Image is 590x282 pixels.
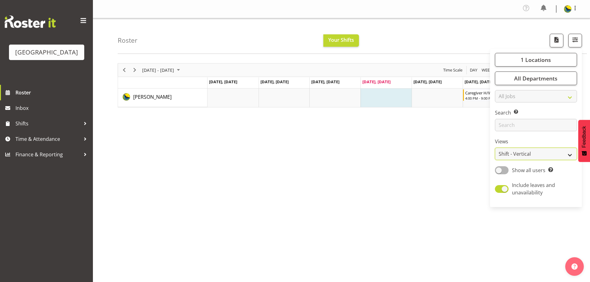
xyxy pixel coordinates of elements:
div: Next [129,63,140,76]
div: Previous [119,63,129,76]
table: Timeline Week of September 4, 2025 [208,89,565,107]
span: [PERSON_NAME] [133,93,172,100]
button: Time Scale [442,66,464,74]
span: 1 Locations [521,56,551,63]
button: Timeline Day [469,66,479,74]
img: help-xxl-2.png [571,263,578,270]
span: Feedback [581,126,587,148]
span: Finance & Reporting [15,150,81,159]
button: All Departments [495,72,577,85]
h4: Roster [118,37,138,44]
button: Next [131,66,139,74]
button: Timeline Week [481,66,493,74]
div: Gemma Hall"s event - Caregiver H/W pm Begin From Saturday, September 6, 2025 at 4:00:00 PM GMT+12... [463,89,514,101]
button: Download a PDF of the roster according to the set date range. [550,34,563,47]
img: gemma-hall22491374b5f274993ff8414464fec47f.png [564,5,571,13]
span: Time & Attendance [15,134,81,144]
span: [DATE], [DATE] [209,79,237,85]
span: [DATE], [DATE] [413,79,442,85]
span: Roster [15,88,90,97]
span: Time Scale [443,66,463,74]
span: [DATE] - [DATE] [142,66,175,74]
button: Your Shifts [323,34,359,47]
button: Feedback - Show survey [578,120,590,162]
a: [PERSON_NAME] [133,93,172,101]
span: [DATE], [DATE] [465,79,493,85]
button: 1 Locations [495,53,577,67]
td: Gemma Hall resource [118,89,208,107]
div: Timeline Week of September 4, 2025 [118,63,565,107]
div: Caregiver H/W pm [465,89,512,96]
span: Inbox [15,103,90,113]
img: Rosterit website logo [5,15,56,28]
div: [GEOGRAPHIC_DATA] [15,48,78,57]
span: [DATE], [DATE] [260,79,289,85]
label: Search [495,109,577,116]
button: Previous [120,66,129,74]
span: Show all users [512,167,545,174]
span: [DATE], [DATE] [362,79,391,85]
span: All Departments [514,75,557,82]
label: Views [495,138,577,145]
div: 4:00 PM - 9:00 PM [465,96,512,101]
button: September 01 - 07, 2025 [141,66,183,74]
input: Search [495,119,577,131]
span: [DATE], [DATE] [311,79,339,85]
button: Filter Shifts [568,34,582,47]
span: Include leaves and unavailability [512,182,555,196]
span: Shifts [15,119,81,128]
span: Your Shifts [328,37,354,43]
span: Day [469,66,478,74]
span: Week [481,66,493,74]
